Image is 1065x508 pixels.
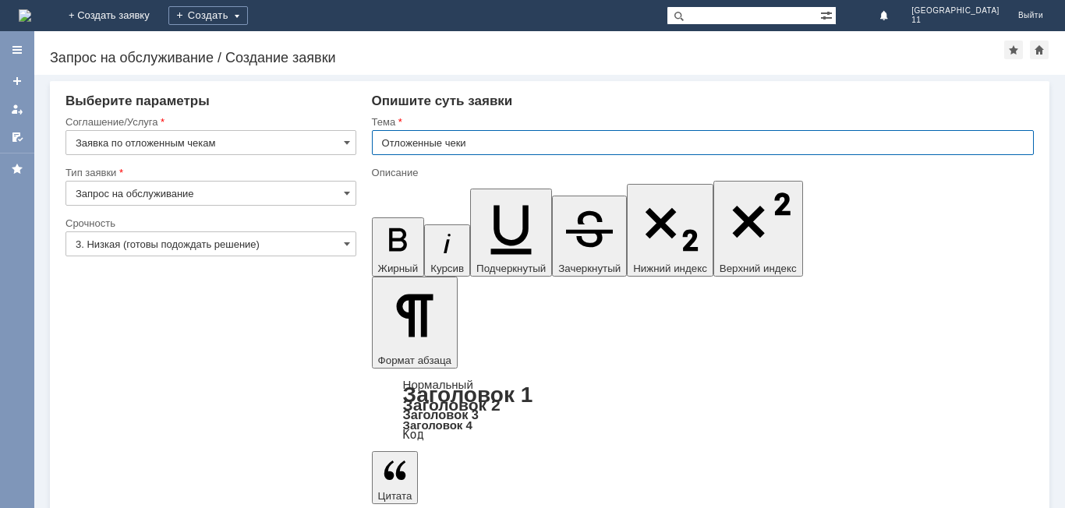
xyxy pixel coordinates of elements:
button: Формат абзаца [372,277,458,369]
div: Сделать домашней страницей [1030,41,1049,59]
button: Нижний индекс [627,184,713,277]
a: Перейти на домашнюю страницу [19,9,31,22]
button: Цитата [372,451,419,504]
button: Курсив [424,224,470,277]
span: Опишите суть заявки [372,93,513,108]
div: Соглашение/Услуга [65,117,353,127]
a: Мои заявки [5,97,30,122]
a: Мои согласования [5,125,30,150]
span: Верхний индекс [720,263,797,274]
span: Курсив [430,263,464,274]
span: 11 [911,16,1000,25]
div: Создать [168,6,248,25]
a: Создать заявку [5,69,30,93]
div: Тема [372,117,1031,127]
img: logo [19,9,31,22]
span: Нижний индекс [633,263,707,274]
button: Подчеркнутый [470,189,552,277]
a: Заголовок 3 [403,407,479,422]
span: Выберите параметры [65,93,210,108]
button: Жирный [372,217,425,277]
a: Заголовок 1 [403,383,533,407]
span: Цитата [378,490,412,502]
a: Нормальный [403,378,473,391]
div: Тип заявки [65,168,353,178]
div: Добавить в избранное [1004,41,1023,59]
span: Расширенный поиск [820,7,836,22]
span: [GEOGRAPHIC_DATA] [911,6,1000,16]
div: Описание [372,168,1031,178]
a: Заголовок 2 [403,396,501,414]
span: Подчеркнутый [476,263,546,274]
div: Формат абзаца [372,379,1034,440]
button: Зачеркнутый [552,196,627,277]
span: Жирный [378,263,419,274]
div: Запрос на обслуживание / Создание заявки [50,50,1004,65]
span: Зачеркнутый [558,263,621,274]
a: Код [403,428,424,442]
button: Верхний индекс [713,181,803,277]
span: Формат абзаца [378,355,451,366]
a: Заголовок 4 [403,418,472,432]
div: Срочность [65,218,353,228]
